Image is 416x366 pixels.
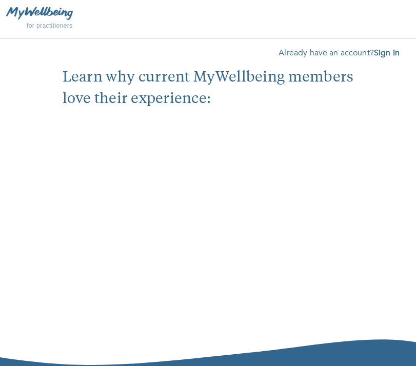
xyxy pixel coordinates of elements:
p: Learn why current MyWellbeing members love their experience: [63,67,354,110]
img: MyWellbeing [6,7,73,19]
iframe: Embedded youtube [63,110,354,329]
span: for practitioners [27,22,73,29]
p: Already have an account? [16,47,400,59]
a: Sign In [374,47,400,58]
